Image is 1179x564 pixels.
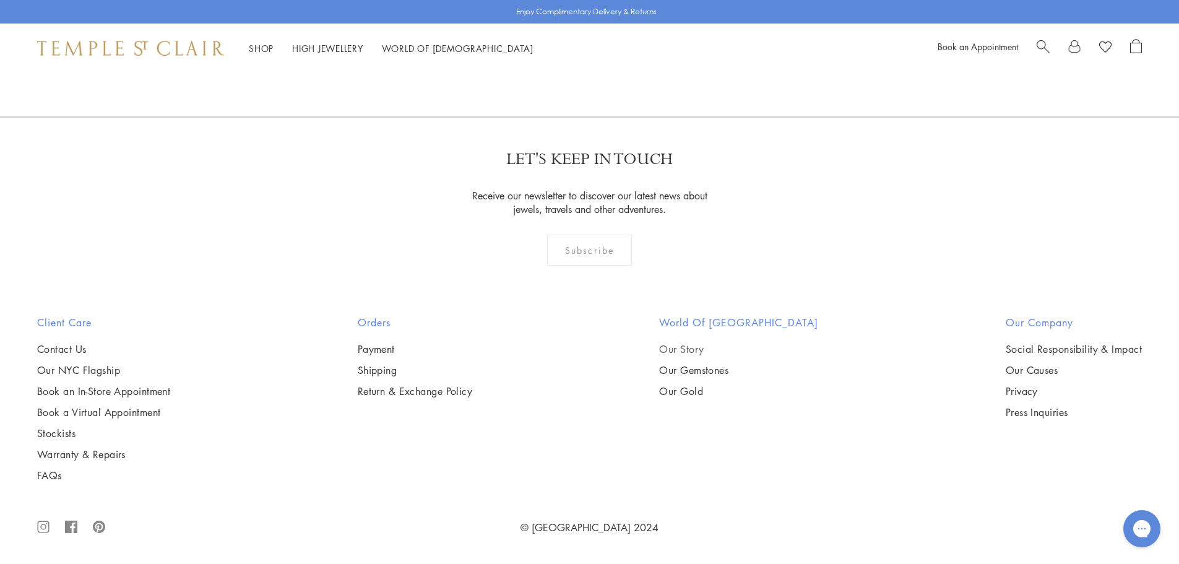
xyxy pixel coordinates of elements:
[37,427,170,440] a: Stockists
[358,363,473,377] a: Shipping
[1006,315,1142,330] h2: Our Company
[249,42,274,54] a: ShopShop
[1117,506,1167,552] iframe: Gorgias live chat messenger
[37,315,170,330] h2: Client Care
[358,384,473,398] a: Return & Exchange Policy
[464,189,715,216] p: Receive our newsletter to discover our latest news about jewels, travels and other adventures.
[659,384,818,398] a: Our Gold
[37,363,170,377] a: Our NYC Flagship
[358,315,473,330] h2: Orders
[37,406,170,419] a: Book a Virtual Appointment
[1006,406,1142,419] a: Press Inquiries
[1130,39,1142,58] a: Open Shopping Bag
[1037,39,1050,58] a: Search
[1099,39,1112,58] a: View Wishlist
[1006,342,1142,356] a: Social Responsibility & Impact
[1006,363,1142,377] a: Our Causes
[506,149,673,170] p: LET'S KEEP IN TOUCH
[516,6,657,18] p: Enjoy Complimentary Delivery & Returns
[37,41,224,56] img: Temple St. Clair
[37,448,170,461] a: Warranty & Repairs
[659,363,818,377] a: Our Gemstones
[37,469,170,482] a: FAQs
[382,42,533,54] a: World of [DEMOGRAPHIC_DATA]World of [DEMOGRAPHIC_DATA]
[547,235,632,266] div: Subscribe
[659,315,818,330] h2: World of [GEOGRAPHIC_DATA]
[37,384,170,398] a: Book an In-Store Appointment
[520,521,659,534] a: © [GEOGRAPHIC_DATA] 2024
[37,342,170,356] a: Contact Us
[659,342,818,356] a: Our Story
[358,342,473,356] a: Payment
[292,42,363,54] a: High JewelleryHigh Jewellery
[249,41,533,56] nav: Main navigation
[938,40,1018,53] a: Book an Appointment
[1006,384,1142,398] a: Privacy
